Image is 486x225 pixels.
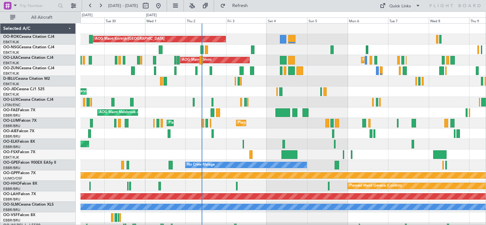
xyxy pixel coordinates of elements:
[3,129,17,133] span: OO-AIE
[3,192,18,196] span: OO-LAH
[3,192,36,196] a: OO-LAHFalcon 7X
[3,208,20,212] a: EBBR/BRU
[3,218,20,223] a: EBBR/BRU
[3,150,35,154] a: OO-FSXFalcon 7X
[3,35,54,39] a: OO-ROKCessna Citation CJ4
[3,98,53,102] a: OO-LUXCessna Citation CJ4
[182,55,212,65] div: AOG Maint Rimini
[145,17,185,23] div: Wed 1
[3,66,19,70] span: OO-ZUN
[238,118,353,128] div: Planned Maint [GEOGRAPHIC_DATA] ([GEOGRAPHIC_DATA] National)
[3,145,20,149] a: EBBR/BRU
[3,213,35,217] a: OO-VSFFalcon 8X
[227,3,253,8] span: Refresh
[146,13,157,18] div: [DATE]
[3,150,18,154] span: OO-FSX
[3,176,22,181] a: UUMO/OSF
[104,17,145,23] div: Tue 30
[349,181,402,191] div: Planned Maint Geneva (Cointrin)
[187,160,215,170] div: No Crew Malaga
[3,161,56,165] a: OO-GPEFalcon 900EX EASy II
[19,1,56,10] input: Trip Number
[3,61,19,65] a: EBKT/KJK
[3,140,17,144] span: OO-ELK
[7,12,69,23] button: All Aircraft
[3,119,37,123] a: OO-LUMFalcon 7X
[3,119,19,123] span: OO-LUM
[3,50,19,55] a: EBKT/KJK
[17,15,67,20] span: All Aircraft
[3,171,36,175] a: OO-GPPFalcon 7X
[3,108,18,112] span: OO-FAE
[169,118,284,128] div: Planned Maint [GEOGRAPHIC_DATA] ([GEOGRAPHIC_DATA] National)
[3,171,18,175] span: OO-GPP
[348,17,388,23] div: Mon 6
[377,1,424,11] button: Quick Links
[3,56,18,60] span: OO-LXA
[307,17,348,23] div: Sun 5
[3,77,50,81] a: D-IBLUCessna Citation M2
[3,182,20,186] span: OO-HHO
[3,71,19,76] a: EBKT/KJK
[3,182,37,186] a: OO-HHOFalcon 8X
[3,45,54,49] a: OO-NSGCessna Citation CJ4
[3,124,20,128] a: EBBR/BRU
[3,35,19,39] span: OO-ROK
[226,17,267,23] div: Fri 3
[3,92,19,97] a: EBKT/KJK
[3,129,34,133] a: OO-AIEFalcon 7X
[3,87,17,91] span: OO-JID
[3,40,19,44] a: EBKT/KJK
[3,108,35,112] a: OO-FAEFalcon 7X
[217,1,255,11] button: Refresh
[64,17,104,23] div: Mon 29
[389,3,411,10] div: Quick Links
[3,161,18,165] span: OO-GPE
[3,56,53,60] a: OO-LXACessna Citation CJ4
[3,66,54,70] a: OO-ZUNCessna Citation CJ4
[3,203,18,207] span: OO-SLM
[3,77,16,81] span: D-IBLU
[3,140,35,144] a: OO-ELKFalcon 8X
[82,13,93,18] div: [DATE]
[267,17,307,23] div: Sat 4
[3,45,19,49] span: OO-NSG
[3,203,54,207] a: OO-SLMCessna Citation XLS
[3,103,21,107] a: LFSN/ENC
[3,98,18,102] span: OO-LUX
[3,155,19,160] a: EBKT/KJK
[363,55,437,65] div: Planned Maint Kortrijk-[GEOGRAPHIC_DATA]
[429,17,469,23] div: Wed 8
[3,113,20,118] a: EBBR/BRU
[3,134,20,139] a: EBBR/BRU
[3,187,20,191] a: EBBR/BRU
[3,197,20,202] a: EBBR/BRU
[99,108,150,117] div: AOG Maint Melsbroek Air Base
[3,82,19,86] a: EBKT/KJK
[3,87,45,91] a: OO-JIDCessna CJ1 525
[388,17,428,23] div: Tue 7
[95,34,164,44] div: AOG Maint Kortrijk-[GEOGRAPHIC_DATA]
[108,3,138,9] span: [DATE] - [DATE]
[3,213,18,217] span: OO-VSF
[185,17,226,23] div: Thu 2
[3,166,20,170] a: EBBR/BRU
